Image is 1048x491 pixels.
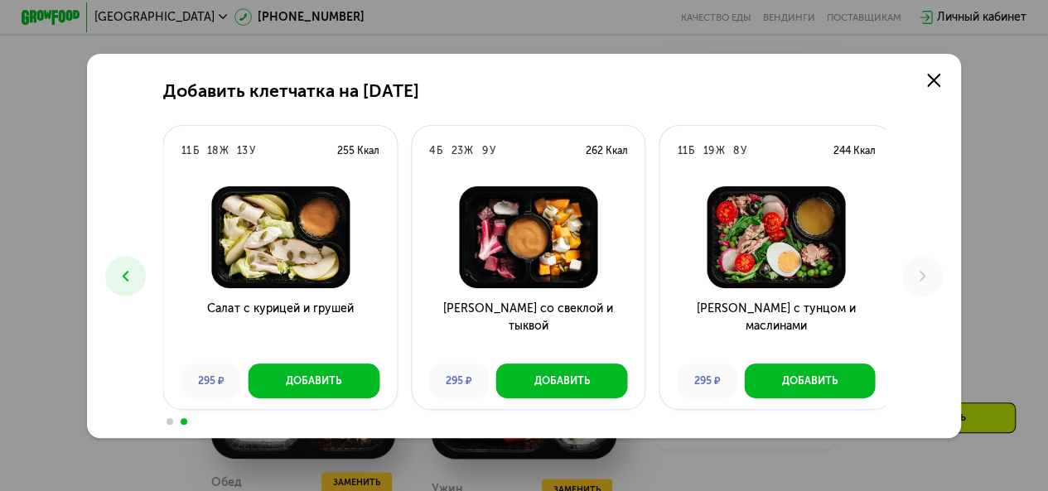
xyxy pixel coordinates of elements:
div: 23 [451,143,462,158]
div: 19 [703,143,714,158]
div: Добавить [286,373,341,388]
div: Ж [220,143,229,158]
h3: Салат с курицей и грушей [164,300,397,352]
div: 295 ₽ [181,363,241,398]
button: Добавить [496,363,628,398]
img: Салат со свеклой и тыквой [423,186,633,288]
div: Ж [464,143,473,158]
div: У [249,143,255,158]
div: 244 Ккал [833,143,876,158]
button: Добавить [248,363,379,398]
div: 11 [181,143,191,158]
h2: Добавить клетчатка на [DATE] [163,81,419,102]
div: 295 ₽ [678,363,737,398]
div: Б [193,143,199,158]
div: 13 [237,143,248,158]
div: Б [688,143,694,158]
div: 9 [482,143,488,158]
div: 8 [733,143,739,158]
div: Добавить [534,373,590,388]
div: У [489,143,495,158]
div: 11 [678,143,688,158]
img: Салат с курицей и грушей [176,186,385,288]
div: 4 [429,143,435,158]
img: Салат с тунцом и маслинами [671,186,881,288]
div: Добавить [782,373,838,388]
div: 295 ₽ [429,363,489,398]
div: Б [437,143,442,158]
h3: [PERSON_NAME] с тунцом и маслинами [659,300,892,352]
button: Добавить [744,363,876,398]
div: Ж [716,143,725,158]
div: У [741,143,746,158]
h3: [PERSON_NAME] со свеклой и тыквой [412,300,645,352]
div: 18 [207,143,218,158]
div: 255 Ккал [337,143,379,158]
div: 262 Ккал [585,143,627,158]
